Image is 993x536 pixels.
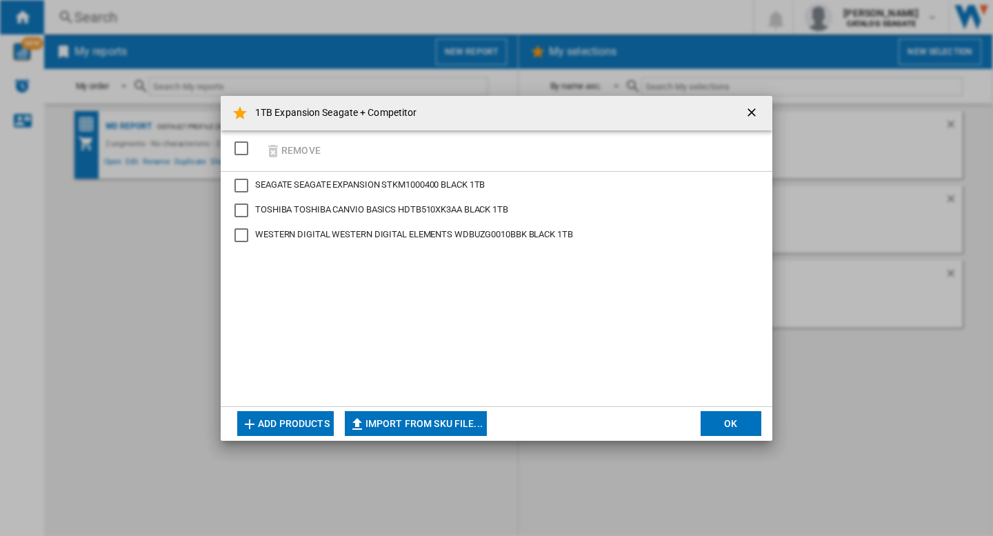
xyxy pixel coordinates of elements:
md-checkbox: WESTERN DIGITAL ELEMENTS WDBUZG0010BBK BLACK 1TB [234,228,759,242]
span: TOSHIBA TOSHIBA CANVIO BASICS HDTB510XK3AA BLACK 1TB [255,204,508,215]
button: Remove [261,135,325,167]
button: getI18NText('BUTTONS.CLOSE_DIALOG') [739,99,767,127]
button: Import from SKU file... [345,411,487,436]
ng-md-icon: getI18NText('BUTTONS.CLOSE_DIALOG') [745,106,761,122]
button: OK [701,411,761,436]
h4: 1TB Expansion Seagate + Competitor [248,106,417,120]
span: SEAGATE SEAGATE EXPANSION STKM1000400 BLACK 1TB [255,179,485,190]
button: Add products [237,411,334,436]
md-checkbox: SELECTIONS.EDITION_POPUP.SELECT_DESELECT [234,137,255,160]
md-checkbox: TOSHIBA CANVIO BASICS HDTB510XK3AA BLACK 1TB [234,204,748,217]
span: WESTERN DIGITAL WESTERN DIGITAL ELEMENTS WDBUZG0010BBK BLACK 1TB [255,229,573,239]
md-checkbox: SEAGATE EXPANSION STKM1000400 BLACK 1TB [234,179,748,192]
